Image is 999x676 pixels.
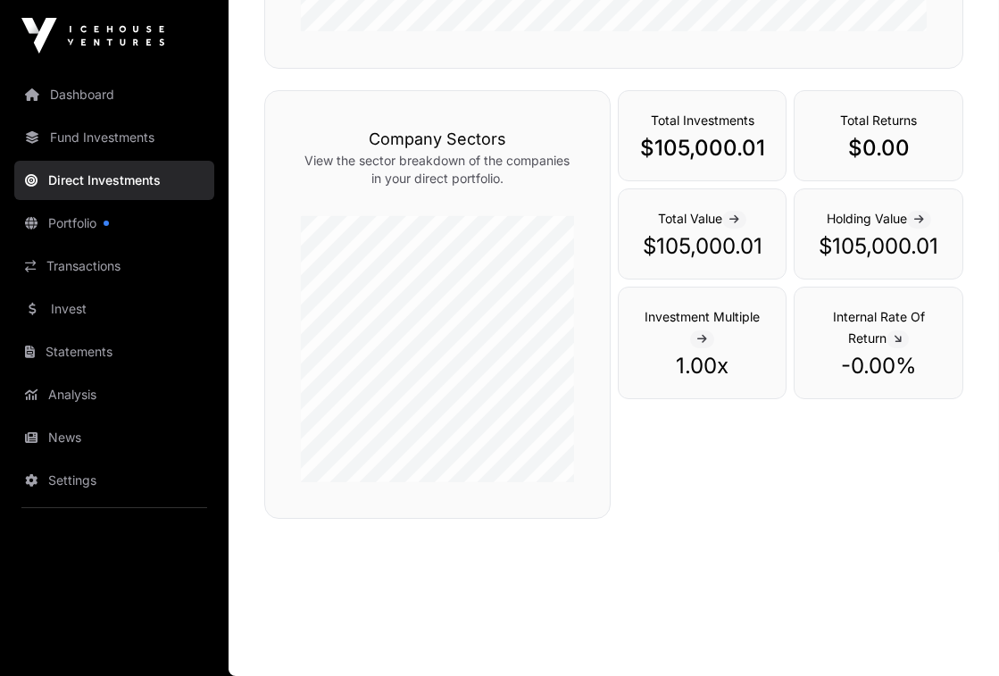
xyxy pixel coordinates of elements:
[301,127,574,152] h3: Company Sectors
[910,590,999,676] iframe: Chat Widget
[21,18,164,54] img: Icehouse Ventures Logo
[14,204,214,243] a: Portfolio
[14,418,214,457] a: News
[833,309,925,346] span: Internal Rate Of Return
[658,211,746,226] span: Total Value
[301,152,574,188] p: View the sector breakdown of the companies in your direct portfolio.
[637,352,769,380] p: 1.00x
[14,75,214,114] a: Dashboard
[14,118,214,157] a: Fund Investments
[827,211,931,226] span: Holding Value
[14,332,214,371] a: Statements
[14,375,214,414] a: Analysis
[14,161,214,200] a: Direct Investments
[651,113,754,128] span: Total Investments
[14,461,214,500] a: Settings
[637,232,769,261] p: $105,000.01
[645,309,760,346] span: Investment Multiple
[812,352,945,380] p: -0.00%
[14,289,214,329] a: Invest
[637,134,769,163] p: $105,000.01
[14,246,214,286] a: Transactions
[812,232,945,261] p: $105,000.01
[840,113,917,128] span: Total Returns
[812,134,945,163] p: $0.00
